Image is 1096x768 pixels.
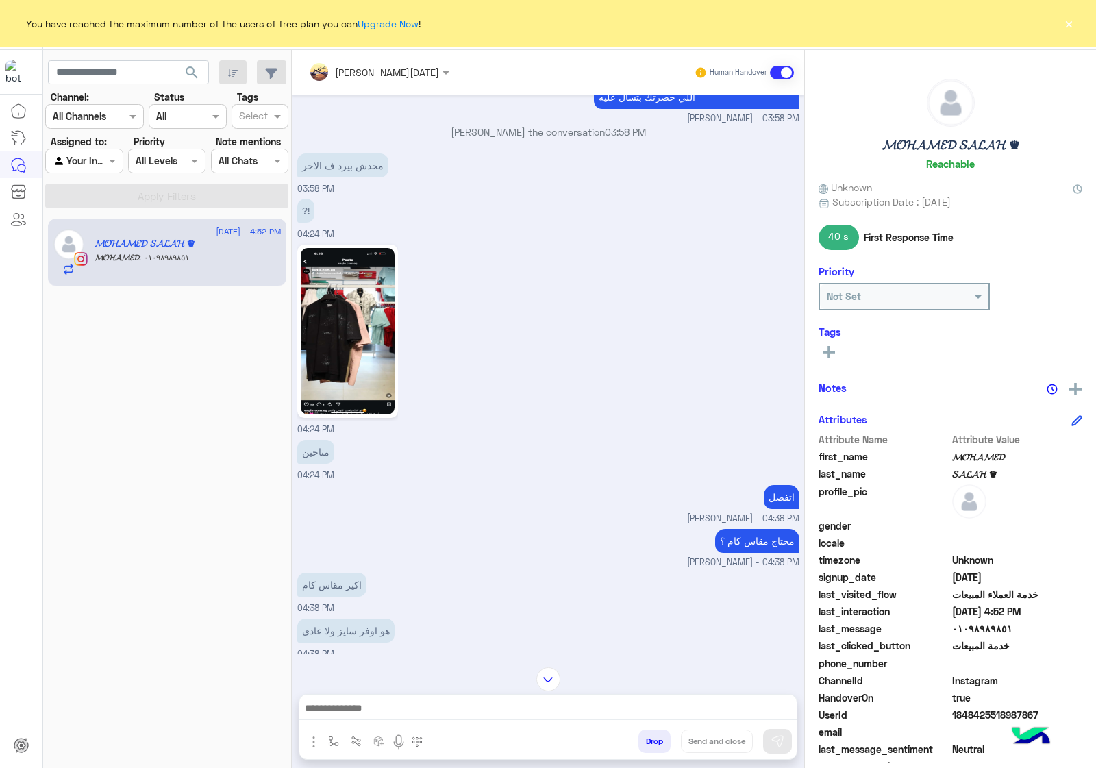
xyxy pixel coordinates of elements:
[139,252,189,262] span: ٠١٠٩٨٩٨٩٨٥١
[952,536,1083,550] span: null
[819,484,949,516] span: profile_pic
[638,730,671,753] button: Drop
[819,725,949,739] span: email
[952,742,1083,756] span: 0
[819,225,859,249] span: 40 s
[536,667,560,691] img: scroll
[819,180,872,195] span: Unknown
[819,570,949,584] span: signup_date
[687,112,799,125] span: [PERSON_NAME] - 03:58 PM
[952,639,1083,653] span: خدمة المبيعات
[45,184,288,208] button: Apply Filters
[134,134,165,149] label: Priority
[328,736,339,747] img: select flow
[819,382,847,394] h6: Notes
[819,708,949,722] span: UserId
[952,432,1083,447] span: Attribute Value
[819,673,949,688] span: ChannelId
[832,195,951,209] span: Subscription Date : [DATE]
[26,16,421,31] span: You have reached the maximum number of the users of free plan you can !
[297,184,334,194] span: 03:58 PM
[952,484,986,519] img: defaultAdmin.png
[926,158,975,170] h6: Reachable
[952,691,1083,705] span: true
[952,673,1083,688] span: 8
[74,252,88,266] img: Instagram
[952,621,1083,636] span: ٠١٠٩٨٩٨٩٨٥١
[819,265,854,277] h6: Priority
[771,734,784,748] img: send message
[819,656,949,671] span: phone_number
[687,556,799,569] span: [PERSON_NAME] - 04:38 PM
[5,60,30,84] img: 713415422032625
[819,587,949,602] span: last_visited_flow
[710,67,767,78] small: Human Handover
[819,325,1082,338] h6: Tags
[952,708,1083,722] span: 1848425518987867
[297,125,799,139] p: [PERSON_NAME] the conversation
[952,656,1083,671] span: null
[819,432,949,447] span: Attribute Name
[297,153,388,177] p: 19/8/2025, 3:58 PM
[51,134,107,149] label: Assigned to:
[51,90,89,104] label: Channel:
[390,734,407,750] img: send voice note
[882,137,1019,153] h5: 𝓜𝓞𝓗𝓐𝓜𝓔𝓓 𝓢𝓐𝓛𝓐𝓗 ♛
[819,742,949,756] span: last_message_sentiment
[95,252,139,262] span: 𝓜𝓞𝓗𝓐𝓜𝓔𝓓
[1069,383,1082,395] img: add
[216,134,281,149] label: Note mentions
[297,440,334,464] p: 19/8/2025, 4:24 PM
[297,573,366,597] p: 19/8/2025, 4:38 PM
[1047,384,1058,395] img: notes
[687,512,799,525] span: [PERSON_NAME] - 04:38 PM
[764,485,799,509] p: 19/8/2025, 4:38 PM
[412,736,423,747] img: make a call
[297,649,334,659] span: 04:38 PM
[605,126,646,138] span: 03:58 PM
[927,79,974,126] img: defaultAdmin.png
[368,730,390,752] button: create order
[952,725,1083,739] span: null
[819,449,949,464] span: first_name
[175,60,209,90] button: search
[819,639,949,653] span: last_clicked_button
[297,470,334,480] span: 04:24 PM
[819,604,949,619] span: last_interaction
[358,18,419,29] a: Upgrade Now
[297,603,334,613] span: 04:38 PM
[1007,713,1055,761] img: hulul-logo.png
[184,64,200,81] span: search
[819,413,867,425] h6: Attributes
[819,553,949,567] span: timezone
[297,199,314,223] p: 19/8/2025, 4:24 PM
[952,449,1083,464] span: 𝓜𝓞𝓗𝓐𝓜𝓔𝓓
[351,736,362,747] img: Trigger scenario
[952,587,1083,602] span: خدمة العملاء المبيعات
[819,467,949,481] span: last_name
[53,229,84,260] img: defaultAdmin.png
[373,736,384,747] img: create order
[864,230,954,245] span: First Response Time
[237,90,258,104] label: Tags
[681,730,753,753] button: Send and close
[1062,16,1075,30] button: ×
[819,691,949,705] span: HandoverOn
[952,553,1083,567] span: Unknown
[237,108,268,126] div: Select
[323,730,345,752] button: select flow
[819,621,949,636] span: last_message
[297,424,334,434] span: 04:24 PM
[216,225,281,238] span: [DATE] - 4:52 PM
[952,519,1083,533] span: null
[715,529,799,553] p: 19/8/2025, 4:38 PM
[297,229,334,239] span: 04:24 PM
[952,604,1083,619] span: 2025-08-19T13:52:44.282Z
[952,570,1083,584] span: 2024-08-14T10:00:09.882Z
[306,734,322,750] img: send attachment
[345,730,368,752] button: Trigger scenario
[297,619,395,643] p: 19/8/2025, 4:38 PM
[819,536,949,550] span: locale
[154,90,184,104] label: Status
[819,519,949,533] span: gender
